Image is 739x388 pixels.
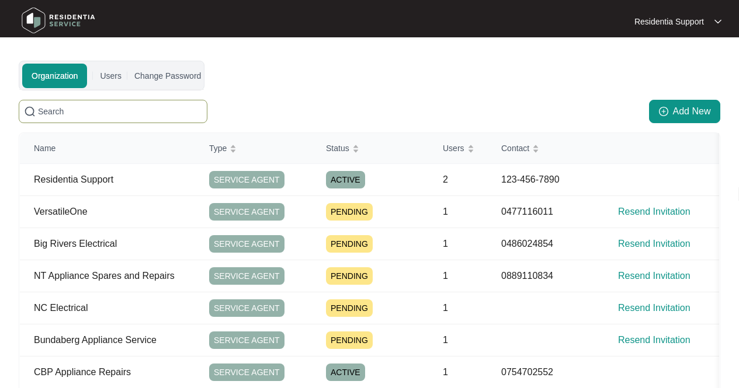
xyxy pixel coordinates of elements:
[487,260,604,292] td: 0889110834
[209,299,285,317] span: SERVICE AGENT
[501,142,529,155] span: Contact
[326,203,373,221] span: PENDING
[100,69,122,82] div: Users
[618,269,721,283] p: Resend Invitation
[673,104,711,118] span: Add New
[659,107,668,116] span: plus-circle
[618,205,721,219] p: Resend Invitation
[34,237,195,251] p: Big Rivers Electrical
[429,228,487,260] td: 1
[20,133,195,164] th: Name
[38,105,202,118] input: Search
[34,205,195,219] p: VersatileOne
[134,69,201,82] div: Change Password
[34,333,195,347] p: Bundaberg Appliance Service
[209,363,285,381] span: SERVICE AGENT
[429,164,487,196] td: 2
[34,173,195,187] p: Residentia Support
[429,133,487,164] th: Users
[634,16,704,27] p: Residentia Support
[487,228,604,260] td: 0486024854
[429,292,487,324] td: 1
[487,133,604,164] th: Contact
[649,100,720,123] button: Add New
[19,100,720,123] div: Organizations
[714,19,721,25] img: dropdown arrow
[618,333,721,347] p: Resend Invitation
[209,171,285,188] span: SERVICE AGENT
[24,106,36,117] img: search-icon
[487,196,604,228] td: 0477116011
[209,142,227,155] span: Type
[326,299,373,317] span: PENDING
[326,363,365,381] span: ACTIVE
[34,301,195,315] p: NC Electrical
[429,324,487,356] td: 1
[209,267,285,285] span: SERVICE AGENT
[429,260,487,292] td: 1
[487,164,604,196] td: 123-456-7890
[34,365,195,379] p: CBP Appliance Repairs
[443,142,464,155] span: Users
[209,331,285,349] span: SERVICE AGENT
[326,267,373,285] span: PENDING
[195,133,312,164] th: Type
[326,171,365,188] span: ACTIVE
[326,235,373,253] span: PENDING
[18,3,99,38] img: residentia service logo
[209,235,285,253] span: SERVICE AGENT
[22,64,87,88] div: Organization
[34,269,195,283] p: NT Appliance Spares and Repairs
[312,133,429,164] th: Status
[429,196,487,228] td: 1
[326,331,373,349] span: PENDING
[209,203,285,221] span: SERVICE AGENT
[326,142,349,155] span: Status
[618,237,721,251] p: Resend Invitation
[618,301,721,315] p: Resend Invitation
